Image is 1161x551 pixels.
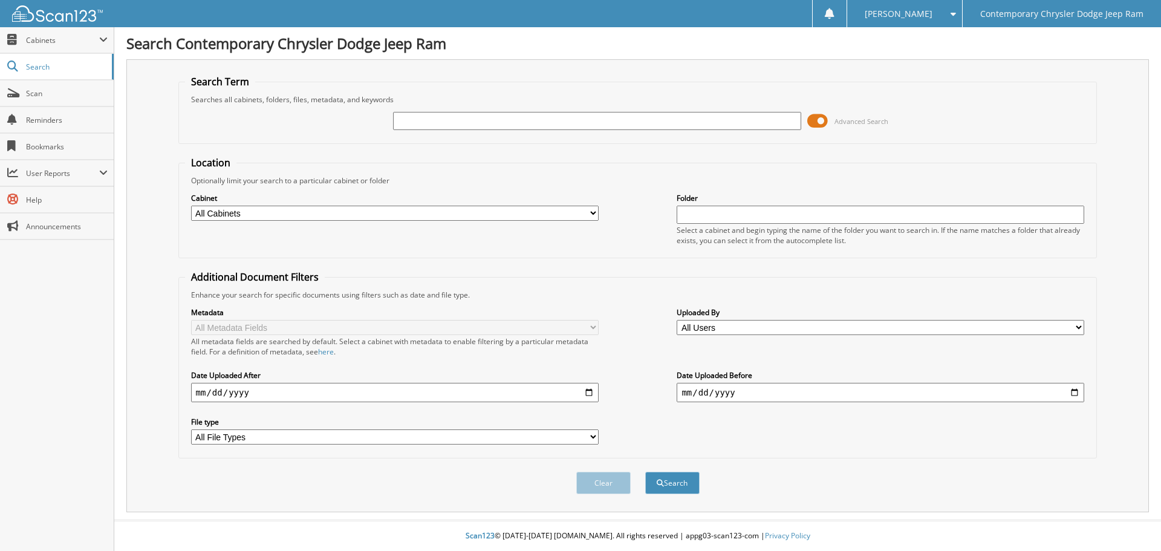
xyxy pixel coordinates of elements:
label: Date Uploaded Before [677,370,1084,380]
label: Folder [677,193,1084,203]
img: scan123-logo-white.svg [12,5,103,22]
a: Privacy Policy [765,530,810,541]
div: Enhance your search for specific documents using filters such as date and file type. [185,290,1091,300]
span: User Reports [26,168,99,178]
div: © [DATE]-[DATE] [DOMAIN_NAME]. All rights reserved | appg03-scan123-com | [114,521,1161,551]
label: Date Uploaded After [191,370,599,380]
div: Optionally limit your search to a particular cabinet or folder [185,175,1091,186]
legend: Search Term [185,75,255,88]
span: Bookmarks [26,142,108,152]
iframe: Chat Widget [1101,493,1161,551]
div: All metadata fields are searched by default. Select a cabinet with metadata to enable filtering b... [191,336,599,357]
span: Scan [26,88,108,99]
span: Advanced Search [834,117,888,126]
span: Contemporary Chrysler Dodge Jeep Ram [980,10,1143,18]
div: Searches all cabinets, folders, files, metadata, and keywords [185,94,1091,105]
a: here [318,347,334,357]
label: Cabinet [191,193,599,203]
h1: Search Contemporary Chrysler Dodge Jeep Ram [126,33,1149,53]
span: [PERSON_NAME] [865,10,932,18]
legend: Additional Document Filters [185,270,325,284]
input: start [191,383,599,402]
div: Select a cabinet and begin typing the name of the folder you want to search in. If the name match... [677,225,1084,246]
input: end [677,383,1084,402]
span: Scan123 [466,530,495,541]
span: Announcements [26,221,108,232]
legend: Location [185,156,236,169]
label: Metadata [191,307,599,318]
span: Cabinets [26,35,99,45]
label: File type [191,417,599,427]
span: Help [26,195,108,205]
button: Search [645,472,700,494]
label: Uploaded By [677,307,1084,318]
span: Search [26,62,106,72]
button: Clear [576,472,631,494]
span: Reminders [26,115,108,125]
